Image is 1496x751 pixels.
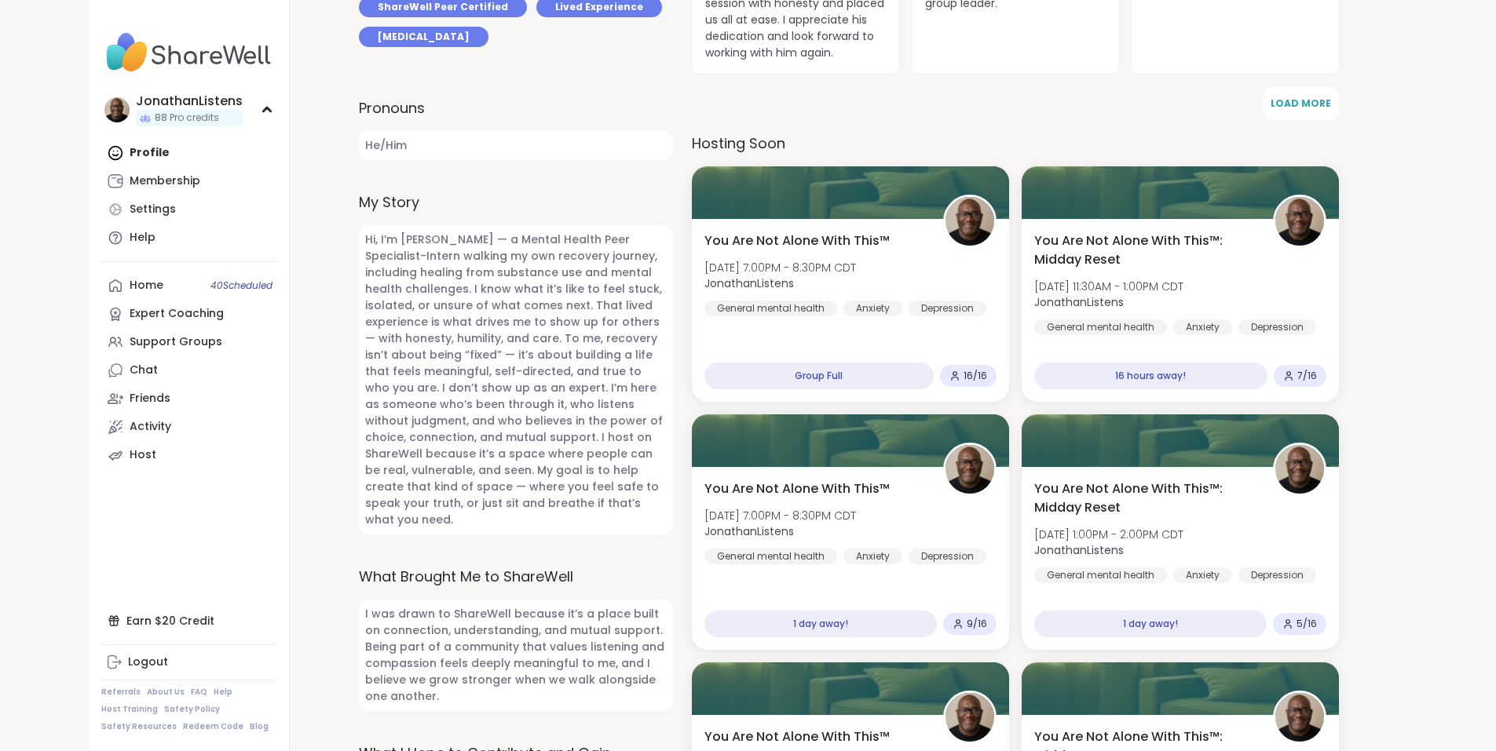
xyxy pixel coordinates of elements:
[128,654,168,670] div: Logout
[964,370,987,382] span: 16 / 16
[1173,567,1232,583] div: Anxiety
[1271,97,1331,110] span: Load More
[1263,87,1339,120] button: Load More
[1034,319,1167,335] div: General mental health
[704,508,856,523] span: [DATE] 7:00PM - 8:30PM CDT
[101,413,276,441] a: Activity
[130,173,200,189] div: Membership
[130,334,222,350] div: Support Groups
[704,611,937,637] div: 1 day away!
[909,549,986,564] div: Depression
[147,687,185,698] a: About Us
[1034,479,1256,517] span: You Are Not Alone With This™: Midday Reset
[946,693,994,742] img: JonathanListens
[1034,231,1256,269] span: You Are Not Alone With This™: Midday Reset
[101,25,276,80] img: ShareWell Nav Logo
[1275,445,1324,494] img: JonathanListens
[130,391,170,406] div: Friends
[1034,567,1167,583] div: General mental health
[164,704,220,715] a: Safety Policy
[130,230,155,246] div: Help
[359,600,673,711] span: I was drawn to ShareWell because it’s a place built on connection, understanding, and mutual supp...
[843,549,902,564] div: Anxiety
[1034,527,1183,542] span: [DATE] 1:00PM - 2:00PM CDT
[130,278,163,293] div: Home
[909,301,986,316] div: Depression
[704,275,794,291] b: JonathanListens
[1034,279,1183,294] span: [DATE] 11:30AM - 1:00PM CDT
[704,301,837,316] div: General mental health
[704,260,856,275] span: [DATE] 7:00PM - 8:30PM CDT
[378,30,470,44] span: [MEDICAL_DATA]
[101,356,276,385] a: Chat
[1297,618,1317,630] span: 5 / 16
[101,272,276,300] a: Home40Scheduled
[210,279,272,292] span: 40 Scheduled
[967,618,987,630] span: 9 / 16
[101,167,276,195] a: Membership
[1275,693,1324,742] img: JonathanListens
[359,225,673,534] span: Hi, I’m [PERSON_NAME] — a Mental Health Peer Specialist-Intern walking my own recovery journey, i...
[130,447,156,463] div: Host
[704,727,890,746] span: You Are Not Alone With This™
[704,479,890,498] span: You Are Not Alone With This™
[130,363,158,378] div: Chat
[359,131,673,160] span: He/Him
[1034,611,1267,637] div: 1 day away!
[1238,319,1316,335] div: Depression
[1034,542,1124,558] b: JonathanListens
[704,231,890,250] span: You Are Not Alone With This™
[1238,567,1316,583] div: Depression
[136,93,243,110] div: JonathanListens
[692,133,1339,154] h3: Hosting Soon
[104,97,130,122] img: JonathanListens
[101,441,276,469] a: Host
[130,419,171,435] div: Activity
[843,301,902,316] div: Anxiety
[1275,197,1324,246] img: JonathanListens
[946,445,994,494] img: JonathanListens
[130,306,224,322] div: Expert Coaching
[101,224,276,252] a: Help
[704,549,837,564] div: General mental health
[101,328,276,356] a: Support Groups
[946,197,994,246] img: JonathanListens
[101,648,276,676] a: Logout
[1297,370,1317,382] span: 7 / 16
[704,363,934,389] div: Group Full
[359,97,673,118] label: Pronouns
[101,721,177,732] a: Safety Resources
[214,687,232,698] a: Help
[191,687,207,698] a: FAQ
[359,566,673,587] label: What Brought Me to ShareWell
[704,523,794,539] b: JonathanListens
[101,607,276,635] div: Earn $20 Credit
[1034,363,1267,389] div: 16 hours away!
[1034,294,1124,310] b: JonathanListens
[183,721,243,732] a: Redeem Code
[1173,319,1232,335] div: Anxiety
[101,704,158,715] a: Host Training
[101,385,276,413] a: Friends
[250,721,269,732] a: Blog
[101,300,276,328] a: Expert Coaching
[359,191,673,213] label: My Story
[155,111,219,125] span: 88 Pro credits
[130,202,176,217] div: Settings
[101,195,276,224] a: Settings
[101,687,141,698] a: Referrals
